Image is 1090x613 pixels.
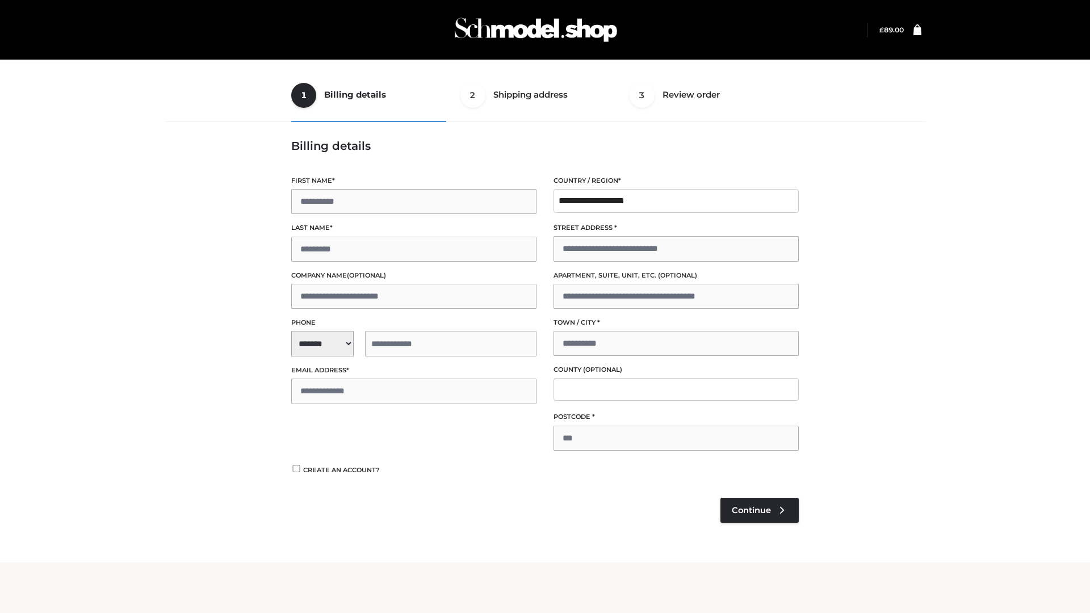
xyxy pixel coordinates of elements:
[451,7,621,52] img: Schmodel Admin 964
[554,270,799,281] label: Apartment, suite, unit, etc.
[554,222,799,233] label: Street address
[554,412,799,422] label: Postcode
[303,466,380,474] span: Create an account?
[554,364,799,375] label: County
[347,271,386,279] span: (optional)
[879,26,904,34] bdi: 89.00
[554,175,799,186] label: Country / Region
[291,270,536,281] label: Company name
[291,222,536,233] label: Last name
[291,139,799,153] h3: Billing details
[658,271,697,279] span: (optional)
[291,365,536,376] label: Email address
[291,317,536,328] label: Phone
[879,26,884,34] span: £
[291,175,536,186] label: First name
[291,465,301,472] input: Create an account?
[879,26,904,34] a: £89.00
[720,498,799,523] a: Continue
[554,317,799,328] label: Town / City
[732,505,771,515] span: Continue
[583,366,622,373] span: (optional)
